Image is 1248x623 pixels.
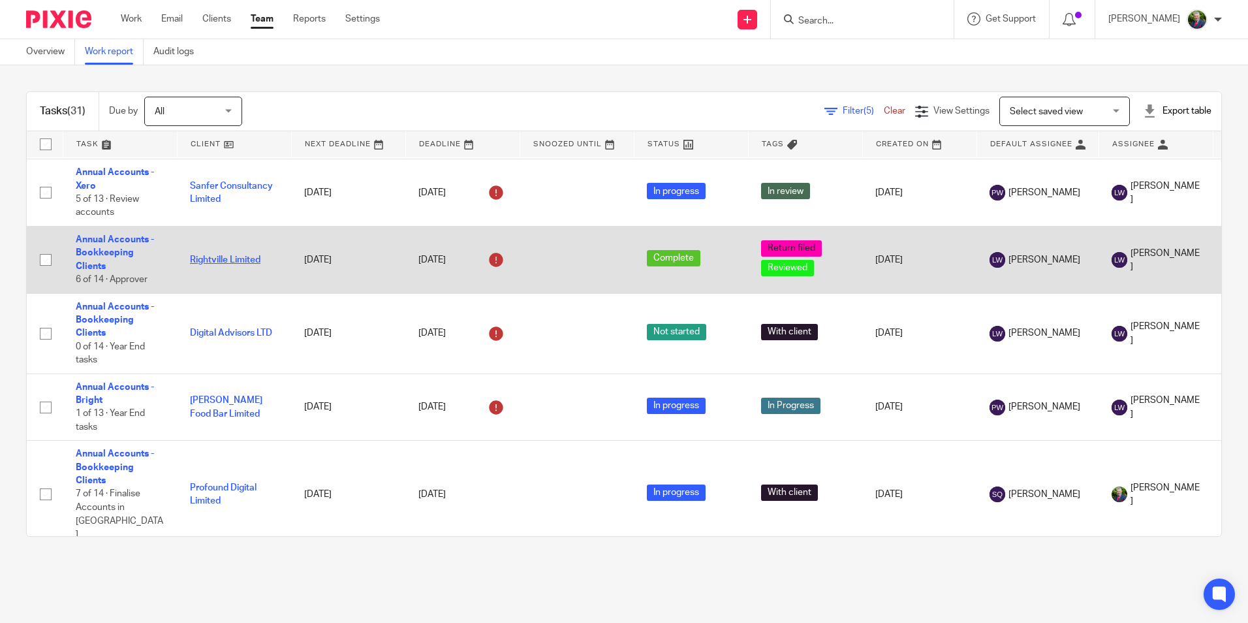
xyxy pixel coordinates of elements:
span: [PERSON_NAME] [1131,481,1200,508]
span: [PERSON_NAME] [1008,400,1080,413]
span: 6 of 14 · Approver [76,275,148,284]
a: Clients [202,12,231,25]
a: Team [251,12,273,25]
img: svg%3E [1112,400,1127,415]
a: Overview [26,39,75,65]
a: Annual Accounts - Bookkeeping Clients [76,302,154,338]
img: svg%3E [1112,252,1127,268]
span: In Progress [761,398,820,414]
td: [DATE] [862,374,976,441]
span: With client [761,485,818,501]
h1: Tasks [40,104,86,118]
div: [DATE] [418,182,507,203]
a: Audit logs [153,39,204,65]
span: (5) [864,106,874,116]
div: [DATE] [418,397,507,418]
div: [DATE] [418,323,507,344]
span: [PERSON_NAME] [1131,320,1200,347]
a: Digital Advisors LTD [190,328,272,338]
td: [DATE] [291,441,405,548]
a: Annual Accounts - Xero [76,168,154,190]
span: In progress [647,398,706,414]
img: download.png [1187,9,1208,30]
span: [PERSON_NAME] [1131,394,1200,421]
span: 1 of 13 · Year End tasks [76,409,145,432]
a: Clear [884,106,905,116]
span: [PERSON_NAME] [1008,327,1080,340]
img: svg%3E [1112,185,1127,200]
span: [PERSON_NAME] [1008,253,1080,266]
a: Sanfer Consultancy Limited [190,182,273,204]
a: [PERSON_NAME] Food Bar Limited [190,396,262,418]
a: Annual Accounts - Bookkeeping Clients [76,235,154,271]
img: svg%3E [1112,326,1127,342]
span: 7 of 14 · Finalise Accounts in [GEOGRAPHIC_DATA] [76,490,163,539]
span: With client [761,324,818,340]
div: [DATE] [418,249,507,270]
span: Not started [647,324,706,340]
span: Get Support [986,14,1036,24]
input: Search [797,16,914,27]
p: Due by [109,104,138,118]
span: Complete [647,250,700,266]
span: [PERSON_NAME] [1008,488,1080,501]
div: [DATE] [418,488,507,501]
a: Annual Accounts - Bright [76,383,154,405]
span: Reviewed [761,260,814,276]
span: [PERSON_NAME] [1131,180,1200,206]
img: svg%3E [990,400,1005,415]
span: 0 of 14 · Year End tasks [76,342,145,365]
a: Work [121,12,142,25]
div: Export table [1143,104,1211,118]
span: All [155,107,164,116]
span: In progress [647,183,706,199]
a: Annual Accounts - Bookkeeping Clients [76,449,154,485]
a: Work report [85,39,144,65]
span: In review [761,183,810,199]
td: [DATE] [862,293,976,374]
a: Email [161,12,183,25]
td: [DATE] [291,293,405,374]
span: Return filed [761,240,822,257]
td: [DATE] [291,374,405,441]
td: [DATE] [291,227,405,294]
img: svg%3E [990,252,1005,268]
img: svg%3E [990,487,1005,502]
span: Filter [843,106,884,116]
img: svg%3E [990,185,1005,200]
span: Select saved view [1010,107,1083,116]
td: [DATE] [862,159,976,227]
img: download.png [1112,487,1127,502]
a: Reports [293,12,326,25]
span: View Settings [933,106,990,116]
a: Rightville Limited [190,255,260,264]
img: svg%3E [990,326,1005,342]
span: 5 of 13 · Review accounts [76,195,139,217]
span: Tags [762,140,784,148]
td: [DATE] [862,441,976,548]
img: Pixie [26,10,91,28]
span: [PERSON_NAME] [1131,247,1200,274]
td: [DATE] [862,227,976,294]
a: Profound Digital Limited [190,483,257,505]
a: Settings [345,12,380,25]
td: [DATE] [291,159,405,227]
span: (31) [67,106,86,116]
p: [PERSON_NAME] [1108,12,1180,25]
span: In progress [647,485,706,501]
span: [PERSON_NAME] [1008,186,1080,199]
